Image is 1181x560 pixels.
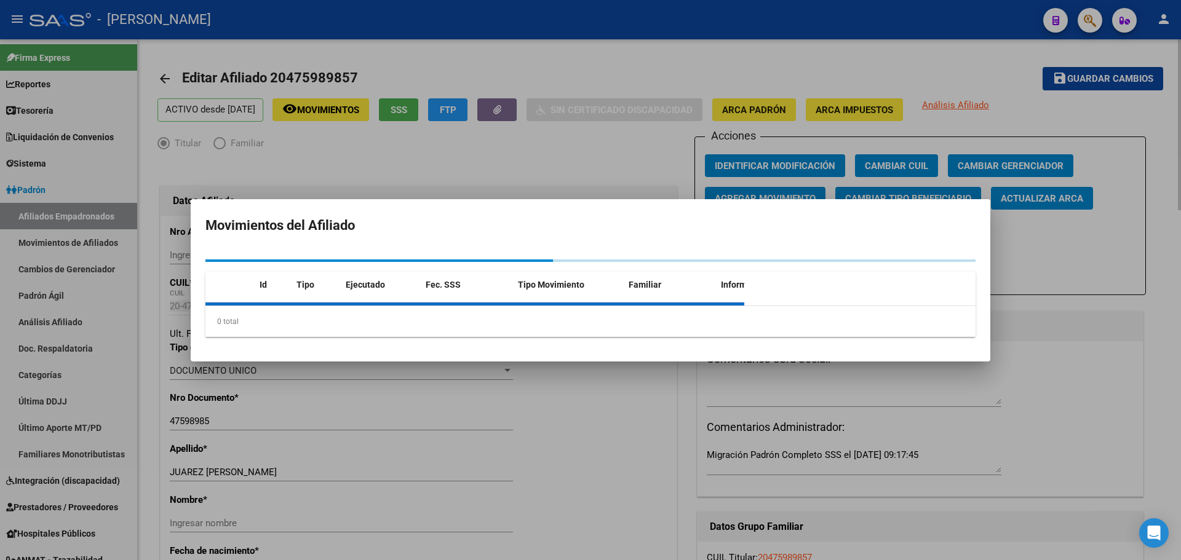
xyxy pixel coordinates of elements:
span: Tipo [296,280,314,290]
datatable-header-cell: Familiar [624,272,716,298]
datatable-header-cell: Fec. SSS [421,272,513,298]
span: Tipo Movimiento [518,280,584,290]
span: Fec. SSS [426,280,461,290]
div: 0 total [205,306,976,337]
span: Informable SSS [721,280,782,290]
span: Familiar [629,280,661,290]
datatable-header-cell: Id [255,272,292,298]
datatable-header-cell: Ejecutado [341,272,421,298]
div: Open Intercom Messenger [1139,518,1169,548]
datatable-header-cell: Informable SSS [716,272,808,298]
h2: Movimientos del Afiliado [205,214,976,237]
span: Id [260,280,267,290]
datatable-header-cell: Tipo [292,272,341,298]
datatable-header-cell: Tipo Movimiento [513,272,624,298]
span: Ejecutado [346,280,385,290]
